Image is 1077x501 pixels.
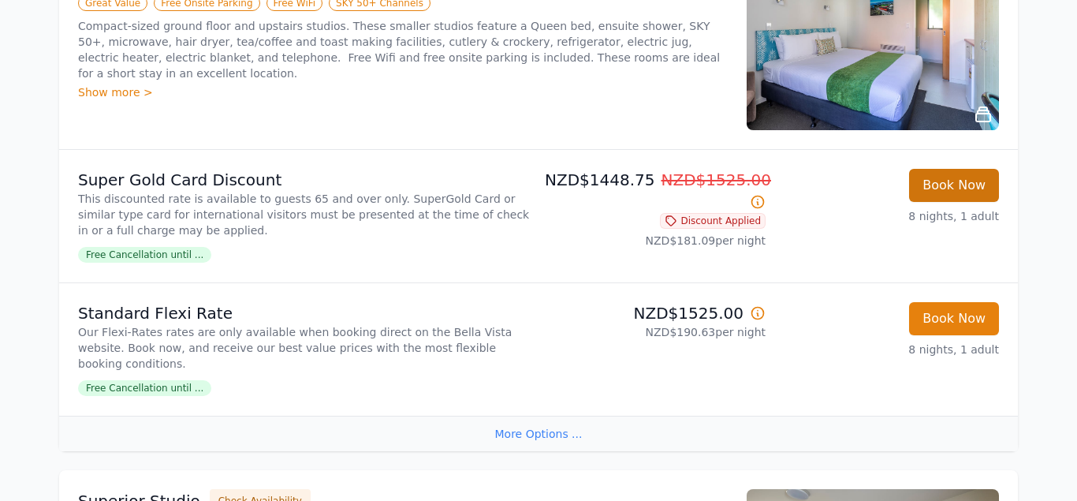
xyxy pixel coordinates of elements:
p: NZD$190.63 per night [545,324,766,340]
p: Standard Flexi Rate [78,302,532,324]
button: Book Now [909,302,999,335]
p: Super Gold Card Discount [78,169,532,191]
div: Show more > [78,84,728,100]
span: Discount Applied [660,213,766,229]
span: Free Cancellation until ... [78,247,211,263]
p: NZD$1448.75 [545,169,766,213]
p: NZD$1525.00 [545,302,766,324]
span: Free Cancellation until ... [78,380,211,396]
p: 8 nights, 1 adult [778,208,999,224]
div: More Options ... [59,416,1018,451]
p: NZD$181.09 per night [545,233,766,249]
p: This discounted rate is available to guests 65 and over only. SuperGold Card or similar type card... [78,191,532,238]
p: Compact-sized ground floor and upstairs studios. These smaller studios feature a Queen bed, ensui... [78,18,728,81]
p: Our Flexi-Rates rates are only available when booking direct on the Bella Vista website. Book now... [78,324,532,372]
button: Book Now [909,169,999,202]
span: NZD$1525.00 [661,170,772,189]
p: 8 nights, 1 adult [778,342,999,357]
